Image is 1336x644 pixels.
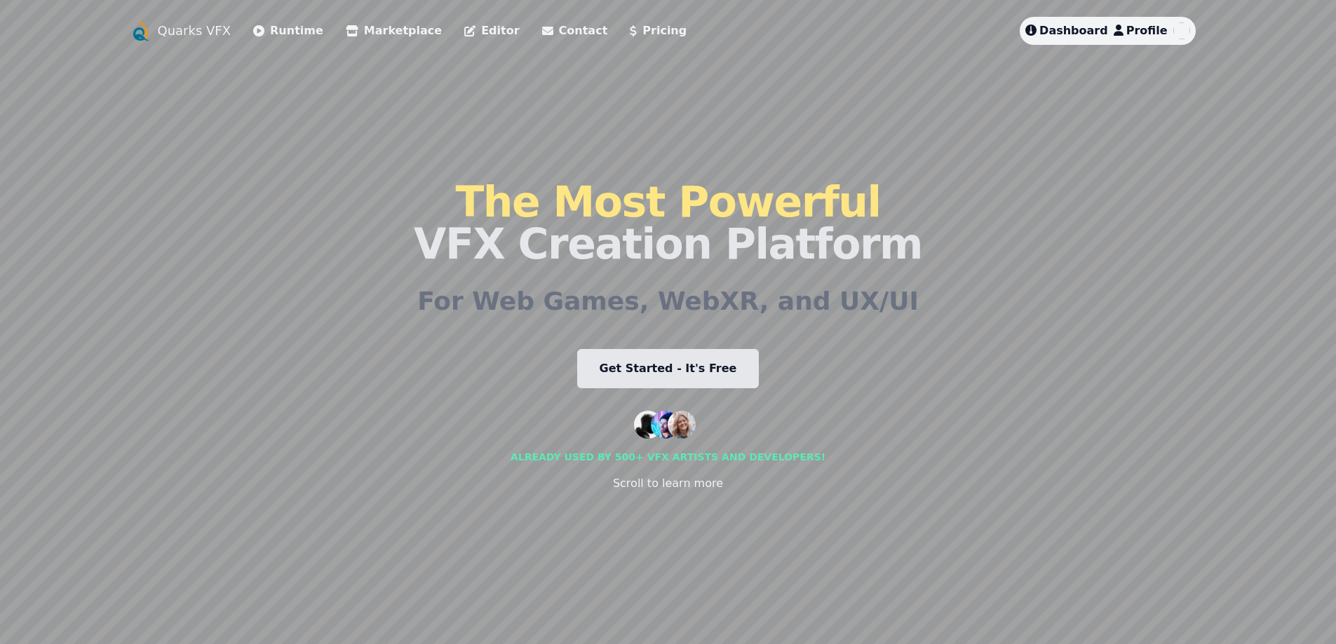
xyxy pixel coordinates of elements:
[651,411,679,439] img: customer 2
[1025,22,1108,39] a: Dashboard
[630,22,687,39] a: Pricing
[613,475,723,492] div: Scroll to learn more
[414,181,922,265] h1: VFX Creation Platform
[577,349,760,388] a: Get Started - It's Free
[346,22,442,39] a: Marketplace
[253,22,323,39] a: Runtime
[634,411,662,439] img: customer 1
[511,450,825,464] div: Already used by 500+ vfx artists and developers!
[464,22,519,39] a: Editor
[455,177,880,226] span: The Most Powerful
[668,411,696,439] img: customer 3
[542,22,608,39] a: Contact
[1039,24,1108,37] span: Dashboard
[417,287,919,315] h2: For Web Games, WebXR, and UX/UI
[1114,22,1168,39] a: Profile
[1126,24,1168,37] span: Profile
[1173,22,1190,39] img: assets profile image
[158,21,231,41] a: Quarks VFX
